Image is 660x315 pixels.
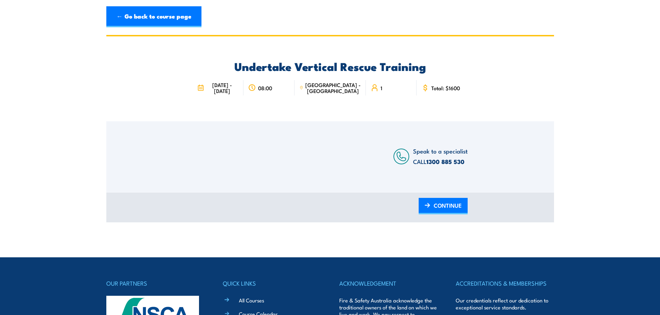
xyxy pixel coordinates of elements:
h4: ACCREDITATIONS & MEMBERSHIPS [456,278,554,288]
span: CONTINUE [434,196,462,215]
span: Speak to a specialist CALL [413,146,468,166]
h4: QUICK LINKS [223,278,321,288]
h4: ACKNOWLEDGEMENT [339,278,437,288]
span: 1 [381,85,382,91]
h4: OUR PARTNERS [106,278,204,288]
a: CONTINUE [419,198,468,214]
p: Our credentials reflect our dedication to exceptional service standards. [456,297,554,311]
span: [DATE] - [DATE] [206,82,239,94]
span: 08:00 [258,85,272,91]
span: [GEOGRAPHIC_DATA] - [GEOGRAPHIC_DATA] [305,82,361,94]
a: 1300 885 530 [426,157,464,166]
h2: Undertake Vertical Rescue Training [192,61,468,71]
a: ← Go back to course page [106,6,201,27]
a: All Courses [239,296,264,304]
span: Total: $1600 [431,85,460,91]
